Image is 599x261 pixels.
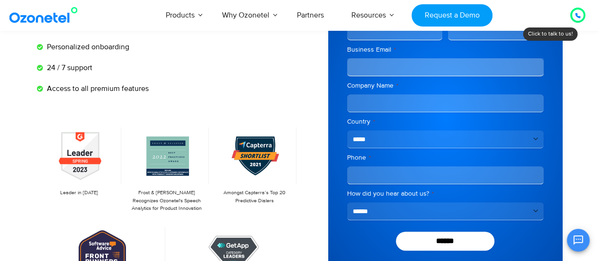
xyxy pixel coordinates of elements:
[45,62,92,73] span: 24 / 7 support
[347,81,544,90] label: Company Name
[347,45,544,54] label: Business Email
[347,117,544,126] label: Country
[129,189,204,213] p: Frost & [PERSON_NAME] Recognizes Ozonetel's Speech Analytics for Product Innovation
[42,189,117,197] p: Leader in [DATE]
[347,153,544,162] label: Phone
[216,189,292,205] p: Amongst Capterra’s Top 20 Predictive Dialers
[567,229,590,252] button: Open chat
[45,83,149,94] span: Access to all premium features
[411,4,492,27] a: Request a Demo
[347,189,544,198] label: How did you hear about us?
[45,41,129,53] span: Personalized onboarding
